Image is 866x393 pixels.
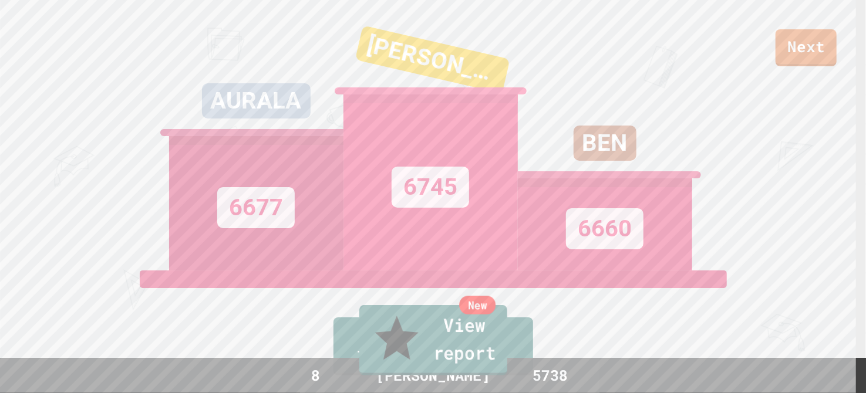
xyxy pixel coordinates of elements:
[359,305,507,375] a: View report
[459,296,496,314] div: New
[202,83,311,118] div: AURALA
[566,208,643,249] div: 6660
[776,29,837,66] a: Next
[355,25,510,93] div: [PERSON_NAME]
[574,126,636,161] div: BEN
[392,167,469,208] div: 6745
[217,187,295,228] div: 6677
